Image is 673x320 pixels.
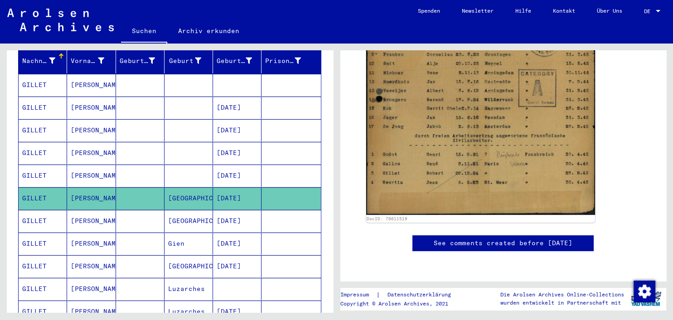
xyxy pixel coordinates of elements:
[67,142,116,164] mat-cell: [PERSON_NAME]
[340,290,462,300] div: |
[217,56,252,66] div: Geburtsdatum
[213,142,261,164] mat-cell: [DATE]
[340,300,462,308] p: Copyright © Arolsen Archives, 2021
[165,255,213,277] mat-cell: [GEOGRAPHIC_DATA]
[165,210,213,232] mat-cell: [GEOGRAPHIC_DATA]
[165,233,213,255] mat-cell: Gien
[19,210,67,232] mat-cell: GILLET
[71,53,115,68] div: Vorname
[167,20,250,42] a: Archiv erkunden
[67,97,116,119] mat-cell: [PERSON_NAME]
[19,142,67,164] mat-cell: GILLET
[19,165,67,187] mat-cell: GILLET
[380,290,462,300] a: Datenschutzerklärung
[67,48,116,73] mat-header-cell: Vorname
[213,233,261,255] mat-cell: [DATE]
[265,53,312,68] div: Prisoner #
[121,20,167,44] a: Suchen
[634,281,655,302] img: Zustimmung ändern
[434,238,572,248] a: See comments created before [DATE]
[19,97,67,119] mat-cell: GILLET
[67,278,116,300] mat-cell: [PERSON_NAME]
[67,187,116,209] mat-cell: [PERSON_NAME]
[165,278,213,300] mat-cell: Luzarches
[71,56,104,66] div: Vorname
[217,53,263,68] div: Geburtsdatum
[67,165,116,187] mat-cell: [PERSON_NAME]
[120,53,166,68] div: Geburtsname
[19,233,67,255] mat-cell: GILLET
[367,216,407,221] a: DocID: 70611519
[213,119,261,141] mat-cell: [DATE]
[213,210,261,232] mat-cell: [DATE]
[7,9,114,31] img: Arolsen_neg.svg
[168,56,201,66] div: Geburt‏
[67,210,116,232] mat-cell: [PERSON_NAME]
[500,291,624,299] p: Die Arolsen Archives Online-Collections
[168,53,213,68] div: Geburt‏
[213,255,261,277] mat-cell: [DATE]
[165,187,213,209] mat-cell: [GEOGRAPHIC_DATA]
[213,48,261,73] mat-header-cell: Geburtsdatum
[213,165,261,187] mat-cell: [DATE]
[19,74,67,96] mat-cell: GILLET
[19,119,67,141] mat-cell: GILLET
[261,48,320,73] mat-header-cell: Prisoner #
[500,299,624,307] p: wurden entwickelt in Partnerschaft mit
[22,53,67,68] div: Nachname
[67,255,116,277] mat-cell: [PERSON_NAME]
[165,48,213,73] mat-header-cell: Geburt‏
[340,290,376,300] a: Impressum
[22,56,55,66] div: Nachname
[120,56,155,66] div: Geburtsname
[265,56,300,66] div: Prisoner #
[19,48,67,73] mat-header-cell: Nachname
[19,278,67,300] mat-cell: GILLET
[116,48,165,73] mat-header-cell: Geburtsname
[67,119,116,141] mat-cell: [PERSON_NAME]
[629,287,663,310] img: yv_logo.png
[19,187,67,209] mat-cell: GILLET
[67,74,116,96] mat-cell: [PERSON_NAME]
[19,255,67,277] mat-cell: GILLET
[644,8,654,15] span: DE
[67,233,116,255] mat-cell: [PERSON_NAME]
[213,187,261,209] mat-cell: [DATE]
[213,97,261,119] mat-cell: [DATE]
